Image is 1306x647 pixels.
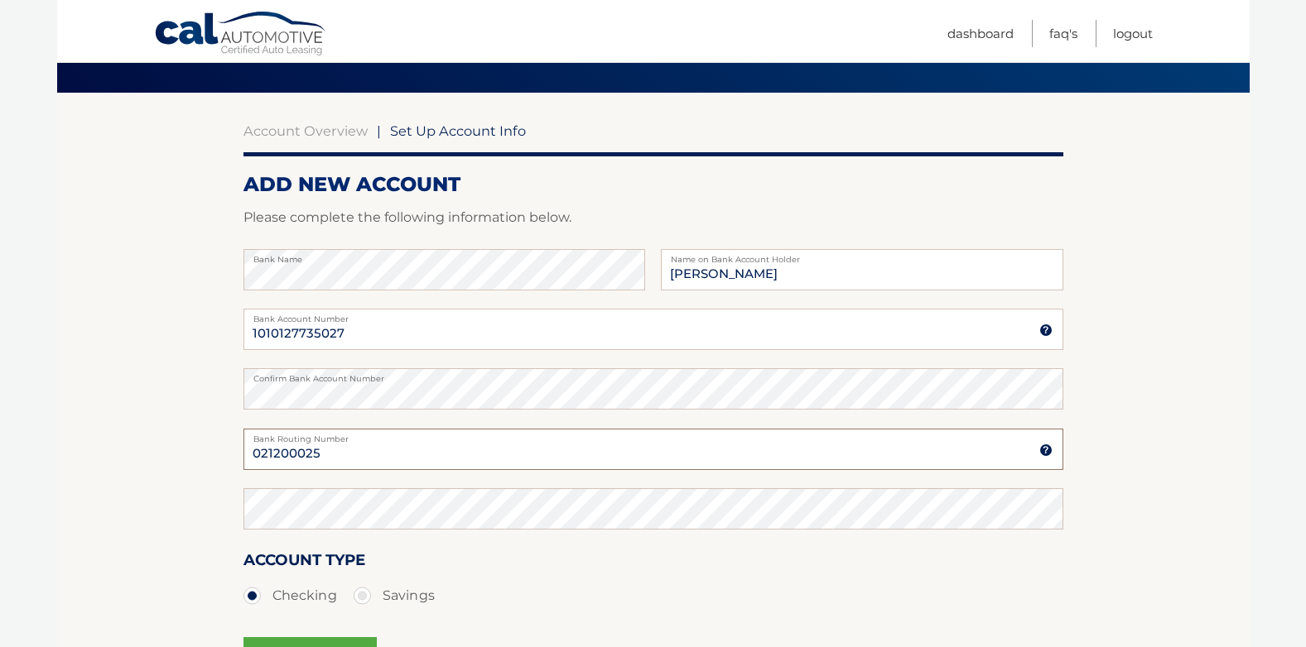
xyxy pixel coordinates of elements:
[377,122,381,139] span: |
[243,206,1063,229] p: Please complete the following information below.
[354,579,435,612] label: Savings
[243,309,1063,350] input: Bank Account Number
[243,429,1063,470] input: Bank Routing Number
[1049,20,1077,47] a: FAQ's
[243,309,1063,322] label: Bank Account Number
[243,548,365,578] label: Account Type
[243,368,1063,381] label: Confirm Bank Account Number
[1113,20,1153,47] a: Logout
[661,249,1063,262] label: Name on Bank Account Holder
[390,122,526,139] span: Set Up Account Info
[243,249,645,262] label: Bank Name
[661,249,1063,290] input: Name on Account (Account Holder Name)
[947,20,1014,47] a: Dashboard
[154,11,328,59] a: Cal Automotive
[1039,443,1053,457] img: tooltip.svg
[1039,323,1053,337] img: tooltip.svg
[243,429,1063,442] label: Bank Routing Number
[243,122,368,139] a: Account Overview
[243,172,1063,197] h2: ADD NEW ACCOUNT
[243,579,337,612] label: Checking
